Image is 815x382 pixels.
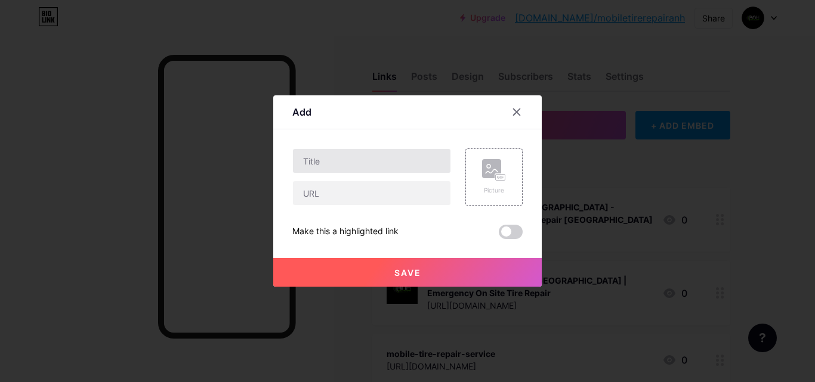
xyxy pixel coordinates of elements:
button: Save [273,258,542,287]
span: Save [394,268,421,278]
div: Picture [482,186,506,195]
div: Add [292,105,311,119]
input: URL [293,181,450,205]
div: Make this a highlighted link [292,225,399,239]
input: Title [293,149,450,173]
